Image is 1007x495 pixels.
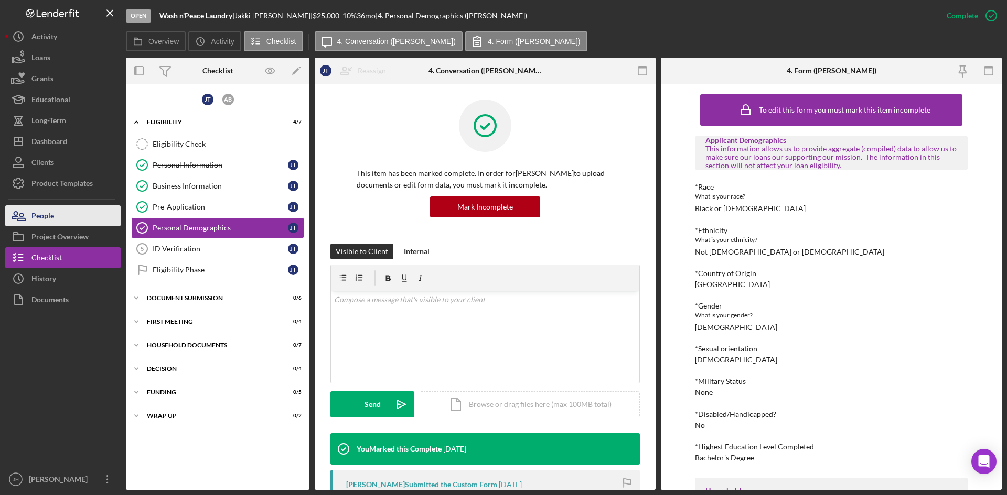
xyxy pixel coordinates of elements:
[131,155,304,175] a: Personal InformationJT
[695,204,806,213] div: Black or [DEMOGRAPHIC_DATA]
[5,173,121,194] button: Product Templates
[947,5,978,26] div: Complete
[695,226,968,235] div: *Ethnicity
[695,421,705,430] div: No
[695,280,770,289] div: [GEOGRAPHIC_DATA]
[26,469,94,492] div: [PERSON_NAME]
[430,196,540,217] button: Mark Incomplete
[5,110,121,131] button: Long-Term
[234,12,313,20] div: Jakki [PERSON_NAME] |
[337,37,456,46] label: 4. Conversation ([PERSON_NAME])
[336,244,388,259] div: Visible to Client
[283,119,302,125] div: 4 / 7
[31,26,57,50] div: Activity
[787,67,876,75] div: 4. Form ([PERSON_NAME])
[315,31,463,51] button: 4. Conversation ([PERSON_NAME])
[131,217,304,238] a: Personal DemographicsJT
[404,244,430,259] div: Internal
[5,226,121,247] button: Project Overview
[283,295,302,301] div: 0 / 6
[288,160,298,170] div: J T
[202,67,233,75] div: Checklist
[147,318,275,325] div: First Meeting
[971,449,997,474] div: Open Intercom Messenger
[5,152,121,173] a: Clients
[488,37,581,46] label: 4. Form ([PERSON_NAME])
[153,266,288,274] div: Eligibility Phase
[5,247,121,268] a: Checklist
[465,31,587,51] button: 4. Form ([PERSON_NAME])
[131,196,304,217] a: Pre-ApplicationJT
[695,388,713,397] div: None
[5,268,121,289] a: History
[695,269,968,278] div: *Country of Origin
[457,196,513,217] div: Mark Incomplete
[266,37,296,46] label: Checklist
[695,323,777,332] div: [DEMOGRAPHIC_DATA]
[695,443,968,451] div: *Highest Education Level Completed
[147,119,275,125] div: Eligibility
[202,94,213,105] div: J T
[283,342,302,348] div: 0 / 7
[5,289,121,310] button: Documents
[695,191,968,202] div: What is your race?
[31,131,67,155] div: Dashboard
[283,389,302,395] div: 0 / 5
[147,389,275,395] div: funding
[31,152,54,175] div: Clients
[211,37,234,46] label: Activity
[126,31,186,51] button: Overview
[705,145,957,170] div: This information allows us to provide aggregate (compiled) data to allow us to make sure our loan...
[147,295,275,301] div: Document Submission
[5,89,121,110] button: Educational
[222,94,234,105] div: A B
[705,487,957,495] div: Household
[131,175,304,196] a: Business InformationJT
[31,205,54,229] div: People
[31,173,93,196] div: Product Templates
[358,60,386,81] div: Reassign
[159,11,232,20] b: Wash n'Peace Laundry
[695,183,968,191] div: *Race
[5,205,121,226] button: People
[153,140,304,148] div: Eligibility Check
[31,268,56,292] div: History
[288,202,298,212] div: J T
[357,12,376,20] div: 36 mo
[126,9,151,23] div: Open
[376,12,527,20] div: | 4. Personal Demographics ([PERSON_NAME])
[443,445,466,453] time: 2025-09-11 16:48
[147,342,275,348] div: Household Documents
[5,26,121,47] a: Activity
[499,480,522,489] time: 2025-09-10 20:19
[342,12,357,20] div: 10 %
[695,345,968,353] div: *Sexual orientation
[147,413,275,419] div: wrap up
[315,60,397,81] button: JTReassign
[428,67,542,75] div: 4. Conversation ([PERSON_NAME])
[759,106,930,114] div: To edit this form you must mark this item incomplete
[330,244,393,259] button: Visible to Client
[5,68,121,89] button: Grants
[330,391,414,417] button: Send
[153,182,288,190] div: Business Information
[320,65,331,76] div: J T
[346,480,497,489] div: [PERSON_NAME] Submitted the Custom Form
[399,244,435,259] button: Internal
[244,31,303,51] button: Checklist
[5,131,121,152] button: Dashboard
[288,265,298,275] div: J T
[283,413,302,419] div: 0 / 2
[695,356,777,364] div: [DEMOGRAPHIC_DATA]
[31,110,66,134] div: Long-Term
[695,310,968,321] div: What is your gender?
[288,223,298,233] div: J T
[695,302,968,310] div: *Gender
